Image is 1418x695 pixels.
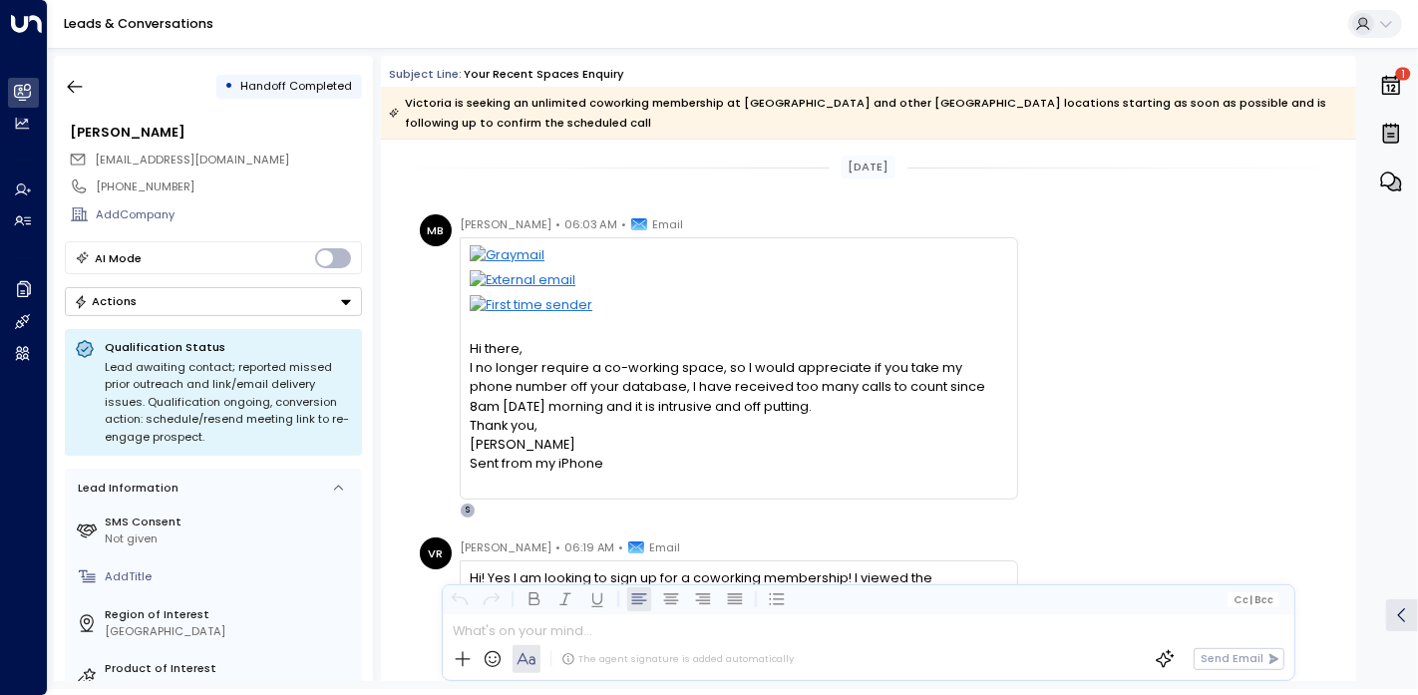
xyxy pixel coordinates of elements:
span: 1 [1396,68,1411,81]
div: Hi there, [470,245,1007,493]
div: The agent signature is added automatically [561,652,794,666]
div: [GEOGRAPHIC_DATA] [105,623,355,640]
span: Handoff Completed [240,78,352,94]
button: Undo [448,587,472,611]
div: VR [420,537,452,569]
span: Cc Bcc [1235,594,1273,605]
a: Leads & Conversations [64,15,213,32]
p: Qualification Status [105,339,352,355]
div: [PERSON_NAME] [70,123,361,142]
label: SMS Consent [105,514,355,530]
div: Button group with a nested menu [65,287,362,316]
div: Sent from my iPhone [470,454,1007,473]
div: Not given [105,530,355,547]
div: Thank you, [470,416,1007,435]
span: | [1250,594,1253,605]
label: Product of Interest [105,660,355,677]
span: [PERSON_NAME] [460,537,551,557]
span: 06:03 AM [564,214,618,234]
div: Victoria is seeking an unlimited coworking membership at [GEOGRAPHIC_DATA] and other [GEOGRAPHIC_... [389,93,1346,133]
img: First time sender [470,295,1007,320]
span: 06:19 AM [564,537,615,557]
div: Actions [74,294,137,308]
div: I no longer require a co-working space, so I would appreciate if you take my phone number off you... [470,358,1007,416]
div: Your recent Spaces enquiry [464,66,624,83]
div: • [224,72,233,101]
button: Redo [480,587,504,611]
div: MB [420,214,452,246]
div: S [460,503,476,519]
div: AddCompany [96,206,361,223]
span: Email [650,537,681,557]
div: [PHONE_NUMBER] [96,178,361,195]
div: AI Mode [95,248,142,268]
div: [DATE] [842,156,895,178]
div: Membership [105,677,355,694]
span: [PERSON_NAME] [460,214,551,234]
div: Lead awaiting contact; reported missed prior outreach and link/email delivery issues. Qualificati... [105,359,352,447]
div: AddTitle [105,568,355,585]
div: [PERSON_NAME] [470,435,1007,493]
div: Lead Information [72,480,178,497]
span: • [622,214,627,234]
span: marjbrennan@gmail.com [95,152,289,169]
span: • [555,214,560,234]
button: Cc|Bcc [1228,592,1279,607]
img: Graymail [470,245,1007,270]
label: Region of Interest [105,606,355,623]
span: Subject Line: [389,66,462,82]
button: Actions [65,287,362,316]
img: External email [470,270,1007,295]
span: [EMAIL_ADDRESS][DOMAIN_NAME] [95,152,289,168]
span: Email [653,214,684,234]
button: 1 [1374,64,1408,108]
span: • [619,537,624,557]
span: • [555,537,560,557]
